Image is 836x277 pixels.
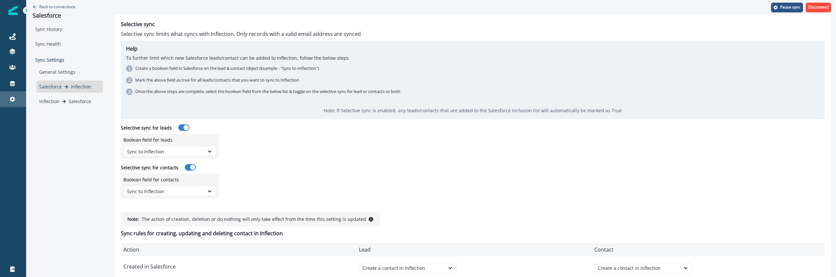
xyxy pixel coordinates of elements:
div: 1 [126,65,133,72]
div: 2 [126,77,133,84]
p: Disconnect [808,5,828,9]
p: Selective sync for contacts [121,164,178,171]
p: Salesforce [39,83,62,90]
div: Create a contact in Inflection [362,265,442,271]
div: Sync History [33,23,103,35]
p: Boolean field for leads [123,136,172,143]
p: Selective sync limits what syncs with Inflection. Only records with a valid email address are synced [121,30,825,38]
p: Salesforce [33,12,103,19]
p: Note: [127,216,139,223]
p: Create a boolean field in Salesforce on the lead & contact object (Example - "Sync to Inflection") [135,65,319,72]
p: Inflection [71,83,91,90]
h2: Sync rules for creating, updating and deleting contact in Inflection [121,230,825,237]
p: Boolean field for contacts [123,176,179,183]
p: Back to connections [39,4,75,9]
div: 3 [126,88,133,95]
img: Inflection [8,6,18,15]
h2: Selective sync [121,21,825,27]
p: Created in Salesforce [123,263,350,273]
div: Create a contact in Inflection [598,265,677,271]
p: Pause sync [780,5,800,9]
h2: Help [126,46,819,52]
p: The action of creation, deletion or do nothing will only take effect from the time this setting i... [142,216,366,223]
p: Selective sync for leads [121,124,172,131]
p: Note: If Selective sync is enabled, any leads/contacts that are added to the Salesforce inclusion... [324,107,622,114]
p: Sync Settings [33,54,103,66]
div: Sync Health [33,38,103,50]
p: Mark the above field as true for all leads/contacts that you want to sync to Inflection [135,77,299,84]
p: Salesforce [69,98,91,105]
p: Inflection [39,98,59,105]
p: To further limit which new Salesforce leads/contact can be added to Inflection, follow the below ... [126,54,819,61]
p: Action [123,246,351,254]
button: Go back [33,4,75,9]
p: Lead [359,246,371,254]
div: General Settings [37,66,103,78]
p: Once the above steps are complete, select the boolean field from the below list & toggle on the s... [135,88,400,95]
button: Pause sync [771,3,803,12]
p: Contact [594,246,614,254]
button: Disconnect [806,3,831,12]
